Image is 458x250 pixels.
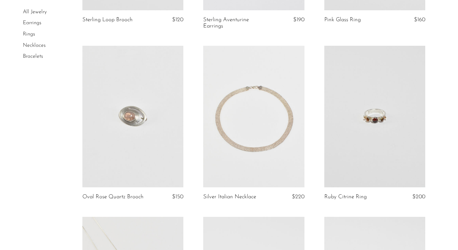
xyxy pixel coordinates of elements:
[203,17,270,29] a: Sterling Aventurine Earrings
[414,17,425,23] span: $160
[23,54,43,59] a: Bracelets
[324,17,361,23] a: Pink Glass Ring
[172,194,183,200] span: $150
[82,17,133,23] a: Sterling Loop Brooch
[293,17,304,23] span: $190
[23,31,35,37] a: Rings
[292,194,304,200] span: $220
[23,43,46,48] a: Necklaces
[324,194,367,200] a: Ruby Citrine Ring
[82,194,144,200] a: Oval Rose Quartz Brooch
[23,21,41,26] a: Earrings
[23,9,47,15] a: All Jewelry
[172,17,183,23] span: $120
[203,194,256,200] a: Silver Italian Necklace
[412,194,425,200] span: $200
